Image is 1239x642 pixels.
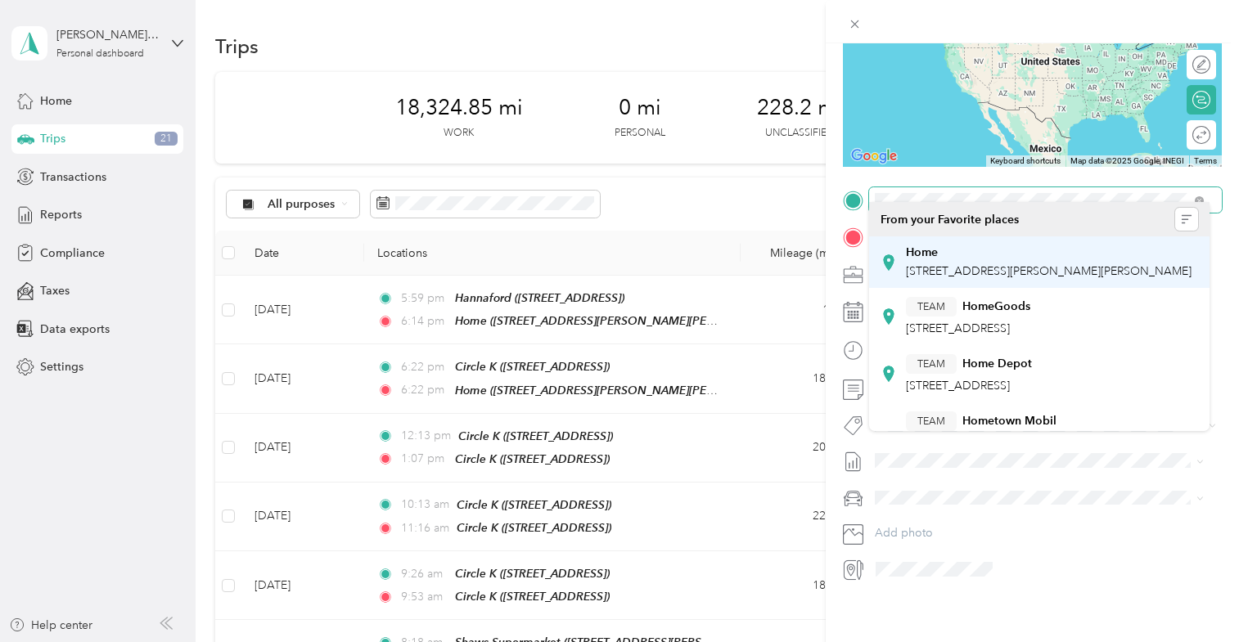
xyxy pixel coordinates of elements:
[906,245,938,260] strong: Home
[906,354,957,375] button: TEAM
[990,155,1061,167] button: Keyboard shortcuts
[906,264,1192,278] span: [STREET_ADDRESS][PERSON_NAME][PERSON_NAME]
[906,297,957,317] button: TEAM
[962,299,1030,314] strong: HomeGoods
[869,522,1222,545] button: Add photo
[847,146,901,167] a: Open this area in Google Maps (opens a new window)
[847,146,901,167] img: Google
[962,357,1032,371] strong: Home Depot
[906,379,1010,393] span: [STREET_ADDRESS]
[881,213,1019,227] span: From your Favorite places
[906,321,1010,335] span: [STREET_ADDRESS]
[1070,156,1184,165] span: Map data ©2025 Google, INEGI
[917,414,945,429] span: TEAM
[917,299,945,314] span: TEAM
[1147,550,1239,642] iframe: Everlance-gr Chat Button Frame
[962,414,1057,429] strong: Hometown Mobil
[917,357,945,371] span: TEAM
[906,411,957,432] button: TEAM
